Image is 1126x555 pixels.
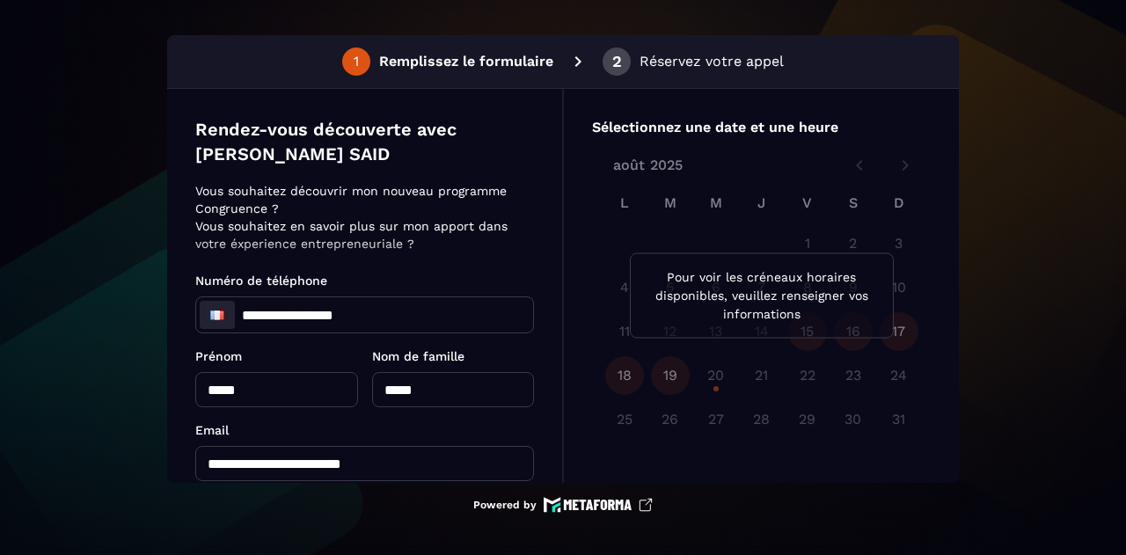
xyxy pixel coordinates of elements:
p: Sélectionnez une date et une heure [592,117,931,138]
span: Prénom [195,349,242,363]
div: 2 [612,54,622,69]
p: Réservez votre appel [640,51,784,72]
p: Pour voir les créneaux horaires disponibles, veuillez renseigner vos informations [645,268,879,324]
p: Vous souhaitez découvrir mon nouveau programme Congruence ? Vous souhaitez en savoir plus sur mon... [195,182,529,252]
a: Powered by [473,497,653,513]
p: Remplissez le formulaire [379,51,553,72]
span: Email [195,423,229,437]
span: Numéro de téléphone [195,274,327,288]
p: Rendez-vous découverte avec [PERSON_NAME] SAID [195,117,534,166]
span: Nom de famille [372,349,464,363]
div: France: + 33 [200,301,235,329]
div: 1 [354,54,359,69]
p: Powered by [473,498,537,512]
